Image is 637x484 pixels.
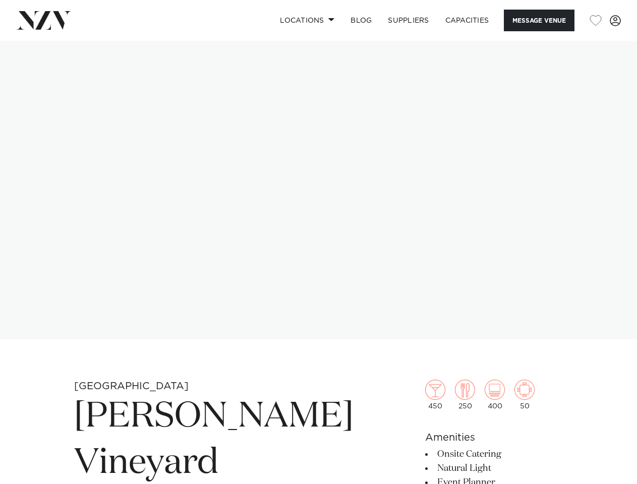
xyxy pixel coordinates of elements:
[514,380,535,410] div: 50
[380,10,437,31] a: SUPPLIERS
[342,10,380,31] a: BLOG
[74,381,189,391] small: [GEOGRAPHIC_DATA]
[425,380,445,400] img: cocktail.png
[455,380,475,400] img: dining.png
[16,11,71,29] img: nzv-logo.png
[455,380,475,410] div: 250
[514,380,535,400] img: meeting.png
[272,10,342,31] a: Locations
[437,10,497,31] a: Capacities
[425,447,563,461] li: Onsite Catering
[485,380,505,400] img: theatre.png
[425,430,563,445] h6: Amenities
[485,380,505,410] div: 400
[504,10,574,31] button: Message Venue
[425,380,445,410] div: 450
[425,461,563,475] li: Natural Light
